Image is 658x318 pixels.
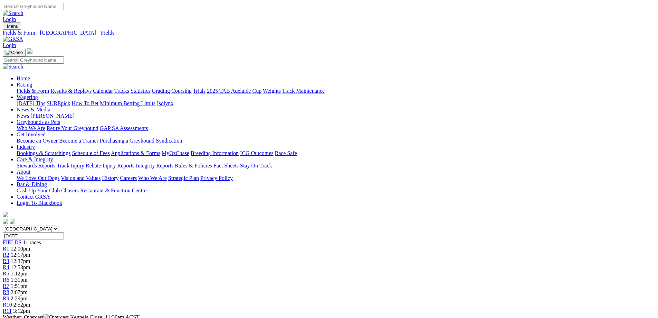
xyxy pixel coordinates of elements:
img: facebook.svg [3,219,8,224]
span: R7 [3,283,9,289]
a: News [17,113,29,119]
a: Home [17,75,30,81]
span: 1:31pm [11,277,28,283]
a: Bookings & Scratchings [17,150,70,156]
a: Care & Integrity [17,156,53,162]
a: About [17,169,30,175]
a: Isolynx [157,100,173,106]
div: Industry [17,150,655,156]
a: [DATE] Tips [17,100,45,106]
span: 12:37pm [11,258,30,264]
button: Toggle navigation [3,49,26,56]
a: Login [3,42,16,48]
a: GAP SA Assessments [100,125,148,131]
a: Applications & Forms [111,150,160,156]
a: Greyhounds as Pets [17,119,60,125]
img: Close [6,50,23,55]
a: Weights [263,88,281,94]
a: Wagering [17,94,38,100]
a: Tracks [114,88,129,94]
a: R9 [3,296,9,301]
span: 1:51pm [11,283,28,289]
a: Cash Up Your Club [17,188,60,193]
a: Privacy Policy [200,175,233,181]
a: Who We Are [17,125,45,131]
span: 1:12pm [11,271,28,276]
button: Toggle navigation [3,22,21,30]
a: MyOzChase [162,150,189,156]
a: Trials [193,88,206,94]
a: 2025 TAB Adelaide Cup [207,88,261,94]
a: Vision and Values [61,175,101,181]
a: Strategic Plan [168,175,199,181]
a: Industry [17,144,35,150]
a: R1 [3,246,9,252]
span: 12:17pm [11,252,30,258]
span: 2:29pm [11,296,28,301]
a: [PERSON_NAME] [30,113,74,119]
a: Breeding Information [191,150,239,156]
a: Careers [120,175,137,181]
span: 2:52pm [13,302,30,308]
span: 11 races [23,239,41,245]
img: Search [3,10,23,16]
a: R11 [3,308,12,314]
a: R5 [3,271,9,276]
span: R3 [3,258,9,264]
a: Calendar [93,88,113,94]
a: Fields & Form - [GEOGRAPHIC_DATA] - Fields [3,30,655,36]
a: Integrity Reports [136,163,173,169]
a: How To Bet [72,100,99,106]
div: About [17,175,655,181]
a: Racing [17,82,32,88]
a: Purchasing a Greyhound [100,138,154,144]
img: logo-grsa-white.png [3,212,8,217]
span: 12:00pm [11,246,30,252]
span: 3:12pm [13,308,30,314]
a: News & Media [17,107,50,112]
a: R10 [3,302,12,308]
a: Coursing [171,88,192,94]
a: Login To Blackbook [17,200,62,206]
a: Contact GRSA [17,194,50,200]
a: R8 [3,289,9,295]
a: Race Safe [275,150,297,156]
a: SUREpick [47,100,70,106]
a: Fact Sheets [213,163,239,169]
a: Track Injury Rebate [57,163,101,169]
a: Become an Owner [17,138,58,144]
a: History [102,175,118,181]
a: R4 [3,264,9,270]
a: Syndication [156,138,182,144]
a: FIELDS [3,239,21,245]
a: Injury Reports [102,163,134,169]
a: Results & Replays [50,88,92,94]
a: R6 [3,277,9,283]
a: Become a Trainer [59,138,98,144]
div: Racing [17,88,655,94]
span: 12:53pm [11,264,30,270]
img: logo-grsa-white.png [27,48,32,54]
div: Care & Integrity [17,163,655,169]
a: We Love Our Dogs [17,175,59,181]
a: Rules & Policies [175,163,212,169]
a: Grading [152,88,170,94]
a: Track Maintenance [282,88,325,94]
input: Select date [3,232,64,239]
div: Bar & Dining [17,188,655,194]
a: R2 [3,252,9,258]
a: Fields & Form [17,88,49,94]
img: GRSA [3,36,23,42]
a: Stay On Track [240,163,272,169]
img: twitter.svg [10,219,15,224]
div: Wagering [17,100,655,107]
input: Search [3,56,64,64]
